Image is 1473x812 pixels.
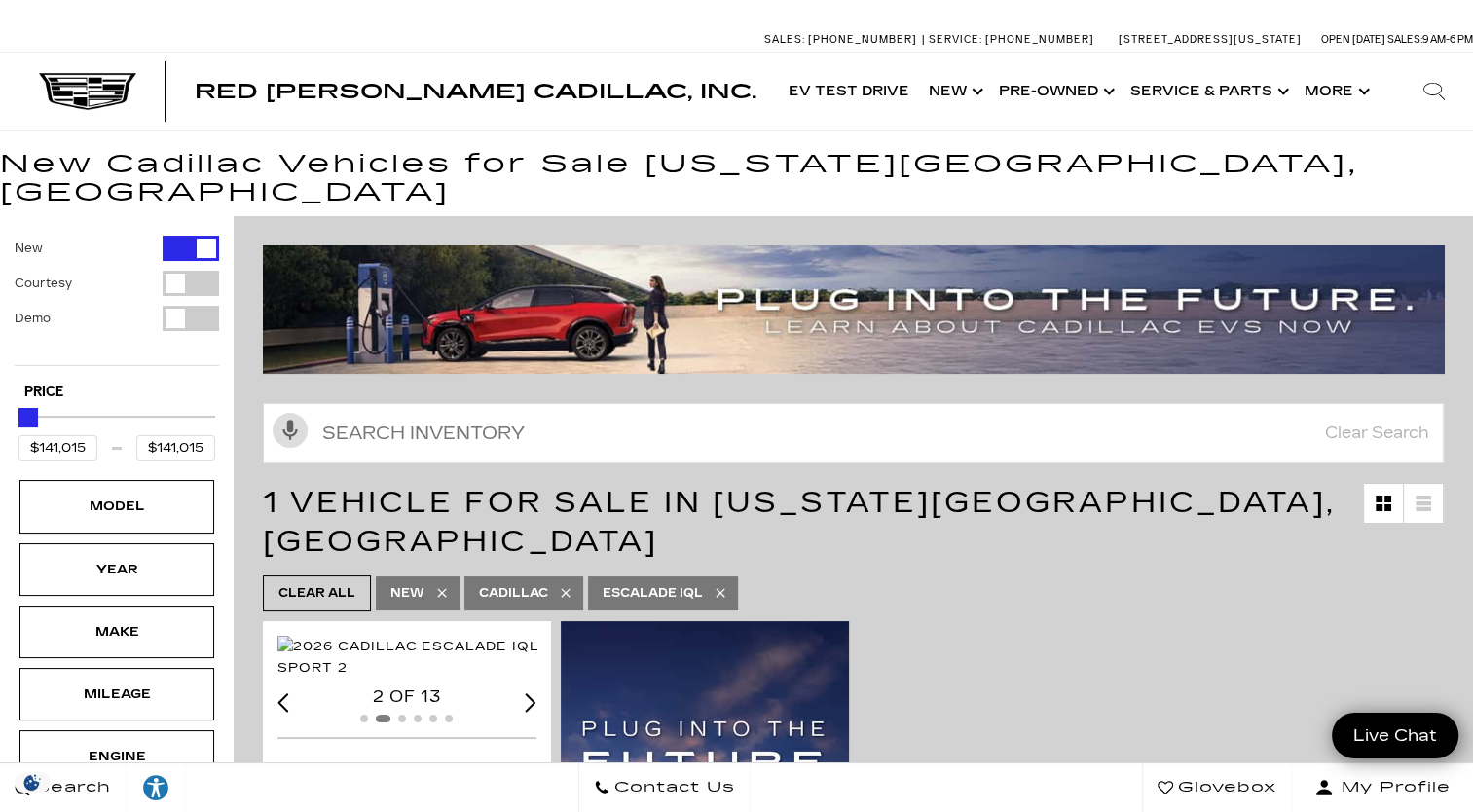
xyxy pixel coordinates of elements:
span: Search [30,774,111,801]
div: EngineEngine [19,730,214,783]
label: New [15,239,43,258]
a: Glovebox [1142,763,1292,812]
div: Next slide [525,693,536,712]
a: Pre-Owned [989,53,1121,130]
a: New [919,53,989,130]
input: Maximum [136,435,215,461]
a: EV Test Drive [779,53,919,130]
h5: Price [24,384,209,401]
img: Cadillac Dark Logo with Cadillac White Text [39,73,136,110]
a: Grid View [1364,484,1403,523]
span: 1 Vehicle for Sale in [US_STATE][GEOGRAPHIC_DATA], [GEOGRAPHIC_DATA] [263,485,1336,559]
div: Filter by Vehicle Type [15,236,219,365]
a: Service: [PHONE_NUMBER] [922,34,1099,45]
div: Price [18,401,215,461]
input: Minimum [18,435,97,461]
span: 9 AM-6 PM [1422,33,1473,46]
button: Open user profile menu [1292,763,1473,812]
div: Search [1395,53,1473,130]
div: Previous slide [277,693,289,712]
a: Live Chat [1332,713,1458,758]
span: Cadillac [479,581,548,606]
span: Sales: [1387,33,1422,46]
div: YearYear [19,543,214,596]
div: 2 / 6 [277,636,540,679]
div: Mileage [68,683,166,705]
div: Maximum Price [18,408,38,427]
span: Contact Us [609,774,735,801]
span: [PHONE_NUMBER] [808,33,917,46]
a: Service & Parts [1121,53,1295,130]
img: 2026 Cadillac ESCALADE IQL Sport 2 [277,636,540,679]
div: Make [68,621,166,643]
input: Search Inventory [263,403,1444,463]
span: ESCALADE IQL [603,581,703,606]
svg: Click to toggle on voice search [273,413,308,448]
span: My Profile [1334,774,1451,801]
div: Explore your accessibility options [127,773,185,802]
div: Year [68,559,166,580]
div: Privacy Settings [10,772,55,793]
a: [STREET_ADDRESS][US_STATE] [1119,33,1302,46]
button: More [1295,53,1376,130]
span: Clear All [278,581,355,606]
span: New [390,581,424,606]
label: Courtesy [15,274,72,293]
a: Explore your accessibility options [127,763,186,812]
div: Engine [68,746,166,767]
a: Contact Us [578,763,751,812]
span: Sales: [764,33,805,46]
div: MileageMileage [19,668,214,720]
span: Glovebox [1173,774,1276,801]
img: ev-blog-post-banners4 [263,245,1458,374]
div: Model [68,496,166,517]
span: Service: [929,33,982,46]
span: Live Chat [1344,724,1447,747]
div: MakeMake [19,606,214,658]
span: [PHONE_NUMBER] [985,33,1094,46]
div: 2 of 13 [277,686,536,708]
div: ModelModel [19,480,214,533]
a: Red [PERSON_NAME] Cadillac, Inc. [195,82,756,101]
a: Sales: [PHONE_NUMBER] [764,34,922,45]
span: Open [DATE] [1321,33,1385,46]
label: Demo [15,309,51,328]
span: Red [PERSON_NAME] Cadillac, Inc. [195,80,756,103]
